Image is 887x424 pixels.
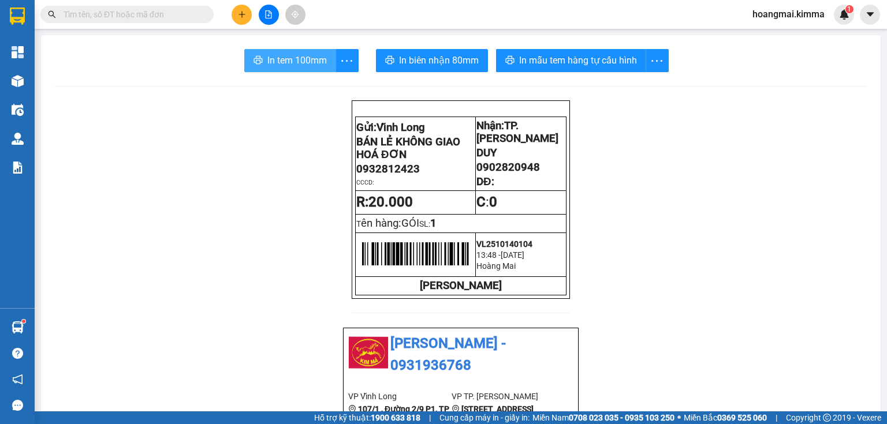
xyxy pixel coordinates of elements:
li: [PERSON_NAME] - 0931936768 [348,333,573,376]
span: 1 [847,5,851,13]
li: VP Vĩnh Long [348,390,452,403]
img: warehouse-icon [12,75,24,87]
button: printerIn mẫu tem hàng tự cấu hình [496,49,646,72]
button: more [646,49,669,72]
span: DĐ: [476,175,494,188]
button: printerIn tem 100mm [244,49,336,72]
span: question-circle [12,348,23,359]
strong: [PERSON_NAME] [420,279,502,292]
span: Nhận: [99,11,126,23]
span: message [12,400,23,411]
div: BÁN LẺ KHÔNG GIAO HOÁ ĐƠN [10,24,91,65]
span: Miền Bắc [684,411,767,424]
button: plus [232,5,252,25]
img: logo-vxr [10,7,25,25]
li: VP TP. [PERSON_NAME] [452,390,555,403]
strong: C [476,194,486,210]
span: hoangmai.kimma [743,7,834,21]
span: environment [348,405,356,413]
div: DUY [99,37,191,51]
span: 0 [489,194,497,210]
span: BÁN LẺ KHÔNG GIAO HOÁ ĐƠN [356,136,460,161]
strong: R: [356,194,413,210]
span: Hoàng Mai [476,261,516,271]
span: copyright [823,414,831,422]
span: Gửi: [10,11,28,23]
span: search [48,10,56,18]
span: Nhận: [476,119,558,145]
span: 1 [430,217,437,230]
input: Tìm tên, số ĐT hoặc mã đơn [64,8,200,21]
span: more [336,54,358,68]
span: T [356,219,419,228]
span: In tem 100mm [267,53,327,67]
img: warehouse-icon [12,104,24,116]
span: Hỗ trợ kỹ thuật: [314,411,420,424]
span: 20.000 [368,194,413,210]
strong: 1900 633 818 [371,413,420,422]
span: aim [291,10,299,18]
span: SL: [419,219,430,228]
span: Gửi: [356,121,425,134]
span: ên hàng: [361,217,419,230]
span: TP. [PERSON_NAME] [476,119,558,145]
span: Cung cấp máy in - giấy in: [439,411,530,424]
div: Vĩnh Long [10,10,91,24]
sup: 1 [22,320,25,323]
img: warehouse-icon [12,321,24,333]
img: solution-icon [12,162,24,174]
span: printer [385,55,394,66]
span: 13:48 - [476,250,501,260]
span: caret-down [865,9,875,20]
span: printer [254,55,263,66]
button: more [336,49,359,72]
strong: 0708 023 035 - 0935 103 250 [569,413,674,422]
button: printerIn biên nhận 80mm [376,49,488,72]
img: dashboard-icon [12,46,24,58]
span: ⚪️ [677,415,681,420]
span: GÓI [401,217,419,230]
img: warehouse-icon [12,133,24,145]
div: TP. [PERSON_NAME] [99,10,191,37]
div: 0932812423 [10,65,91,81]
span: 0932812423 [356,163,420,175]
strong: 0369 525 060 [717,413,767,422]
span: DUY [476,147,497,159]
span: file-add [264,10,273,18]
span: [DATE] [501,250,524,260]
span: In mẫu tem hàng tự cấu hình [519,53,637,67]
div: 0902820948 [99,51,191,67]
span: | [776,411,777,424]
span: environment [452,405,460,413]
span: more [646,54,668,68]
img: icon-new-feature [839,9,849,20]
span: Vĩnh Long [377,121,425,134]
span: 0902820948 [476,161,540,174]
img: logo.jpg [348,333,389,373]
sup: 1 [845,5,854,13]
span: : [476,194,497,210]
span: VL2510140104 [476,239,532,249]
button: file-add [259,5,279,25]
span: Miền Nam [532,411,674,424]
span: notification [12,374,23,385]
button: aim [285,5,305,25]
span: | [429,411,431,424]
button: caret-down [860,5,880,25]
span: printer [505,55,515,66]
span: CCCD: [356,179,374,186]
span: plus [238,10,246,18]
span: In biên nhận 80mm [399,53,479,67]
